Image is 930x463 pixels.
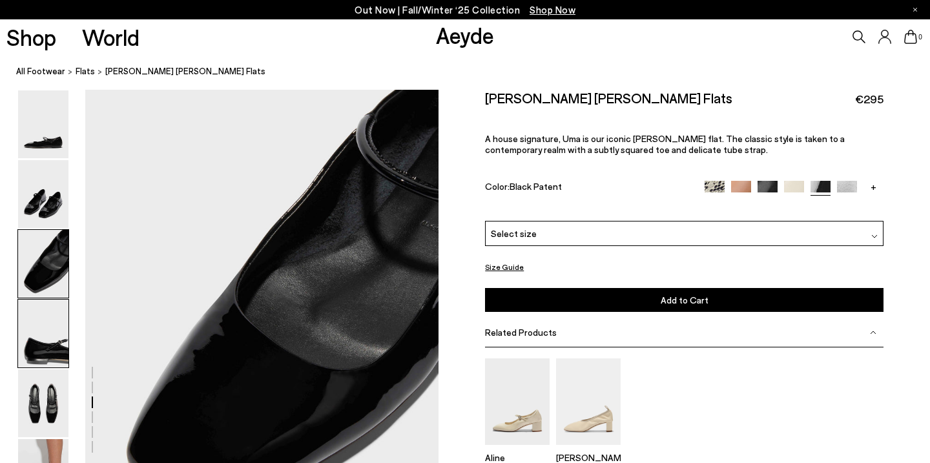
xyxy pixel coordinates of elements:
[436,21,494,48] a: Aeyde
[18,90,68,158] img: Uma Mary-Jane Flats - Image 1
[485,358,550,444] img: Aline Leather Mary-Jane Pumps
[82,26,139,48] a: World
[485,327,557,338] span: Related Products
[917,34,924,41] span: 0
[18,160,68,228] img: Uma Mary-Jane Flats - Image 2
[485,436,550,463] a: Aline Leather Mary-Jane Pumps Aline
[485,288,883,312] button: Add to Cart
[871,233,878,240] img: svg%3E
[661,294,708,305] span: Add to Cart
[485,180,692,195] div: Color:
[556,452,621,463] p: [PERSON_NAME]
[18,230,68,298] img: Uma Mary-Jane Flats - Image 3
[556,358,621,444] img: Narissa Ruched Pumps
[18,369,68,437] img: Uma Mary-Jane Flats - Image 5
[485,452,550,463] p: Aline
[76,66,95,76] span: flats
[556,436,621,463] a: Narissa Ruched Pumps [PERSON_NAME]
[904,30,917,44] a: 0
[18,300,68,367] img: Uma Mary-Jane Flats - Image 4
[863,180,883,192] a: +
[485,259,524,275] button: Size Guide
[530,4,575,15] span: Navigate to /collections/new-in
[105,65,265,78] span: [PERSON_NAME] [PERSON_NAME] Flats
[491,227,537,240] span: Select size
[870,329,876,336] img: svg%3E
[510,180,562,191] span: Black Patent
[485,90,732,106] h2: [PERSON_NAME] [PERSON_NAME] Flats
[76,65,95,78] a: flats
[16,54,930,90] nav: breadcrumb
[355,2,575,18] p: Out Now | Fall/Winter ‘25 Collection
[485,133,883,155] p: A house signature, Uma is our iconic [PERSON_NAME] flat. The classic style is taken to a contempo...
[16,65,65,78] a: All Footwear
[6,26,56,48] a: Shop
[855,91,883,107] span: €295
